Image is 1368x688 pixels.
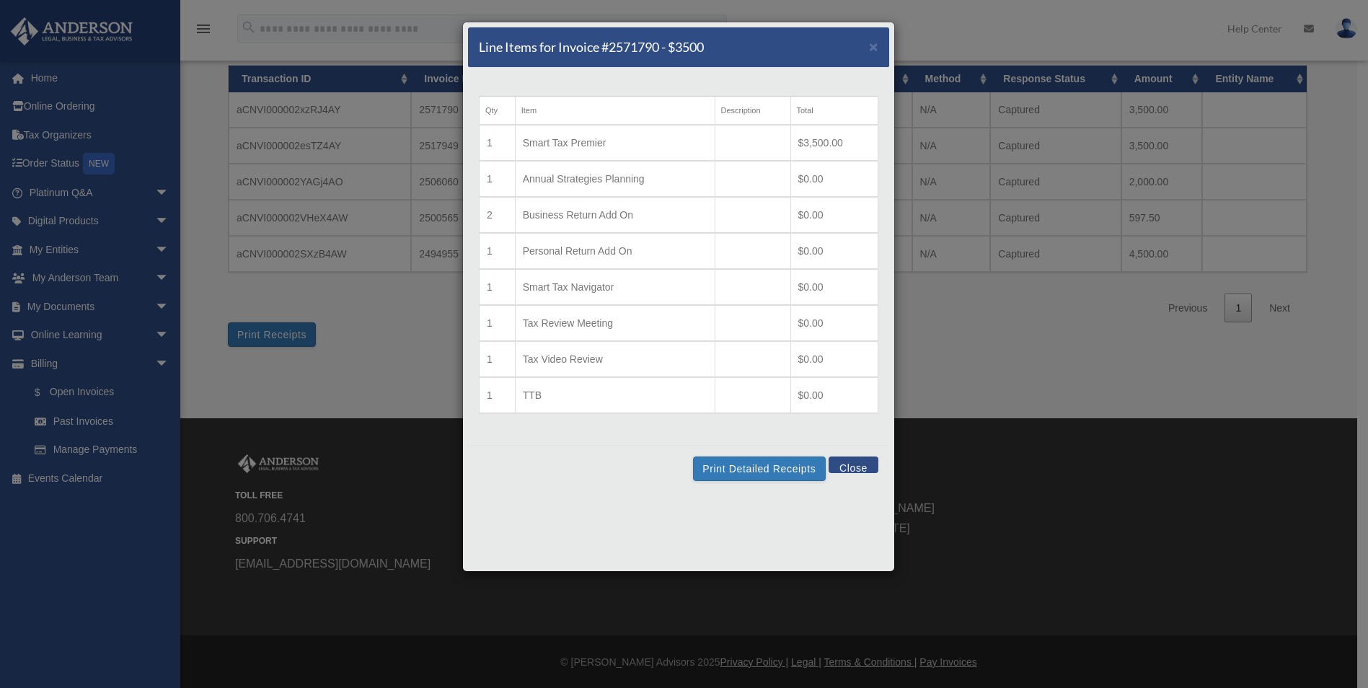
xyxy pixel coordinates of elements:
td: Tax Review Meeting [515,305,715,341]
td: $3,500.00 [790,125,878,161]
td: $0.00 [790,377,878,413]
td: $0.00 [790,269,878,305]
td: Smart Tax Navigator [515,269,715,305]
span: × [869,38,878,55]
th: Total [790,97,878,125]
th: Item [515,97,715,125]
td: Smart Tax Premier [515,125,715,161]
td: 1 [480,161,516,197]
td: $0.00 [790,161,878,197]
td: 1 [480,341,516,377]
td: $0.00 [790,341,878,377]
td: $0.00 [790,197,878,233]
button: Close [829,457,878,473]
td: 1 [480,377,516,413]
td: 2 [480,197,516,233]
td: 1 [480,125,516,161]
td: 1 [480,269,516,305]
td: TTB [515,377,715,413]
td: 1 [480,305,516,341]
th: Qty [480,97,516,125]
button: Close [869,39,878,54]
td: Personal Return Add On [515,233,715,269]
th: Description [715,97,790,125]
td: Annual Strategies Planning [515,161,715,197]
td: Tax Video Review [515,341,715,377]
td: $0.00 [790,233,878,269]
td: Business Return Add On [515,197,715,233]
button: Print Detailed Receipts [693,457,825,481]
h5: Line Items for Invoice #2571790 - $3500 [479,38,704,56]
td: 1 [480,233,516,269]
td: $0.00 [790,305,878,341]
